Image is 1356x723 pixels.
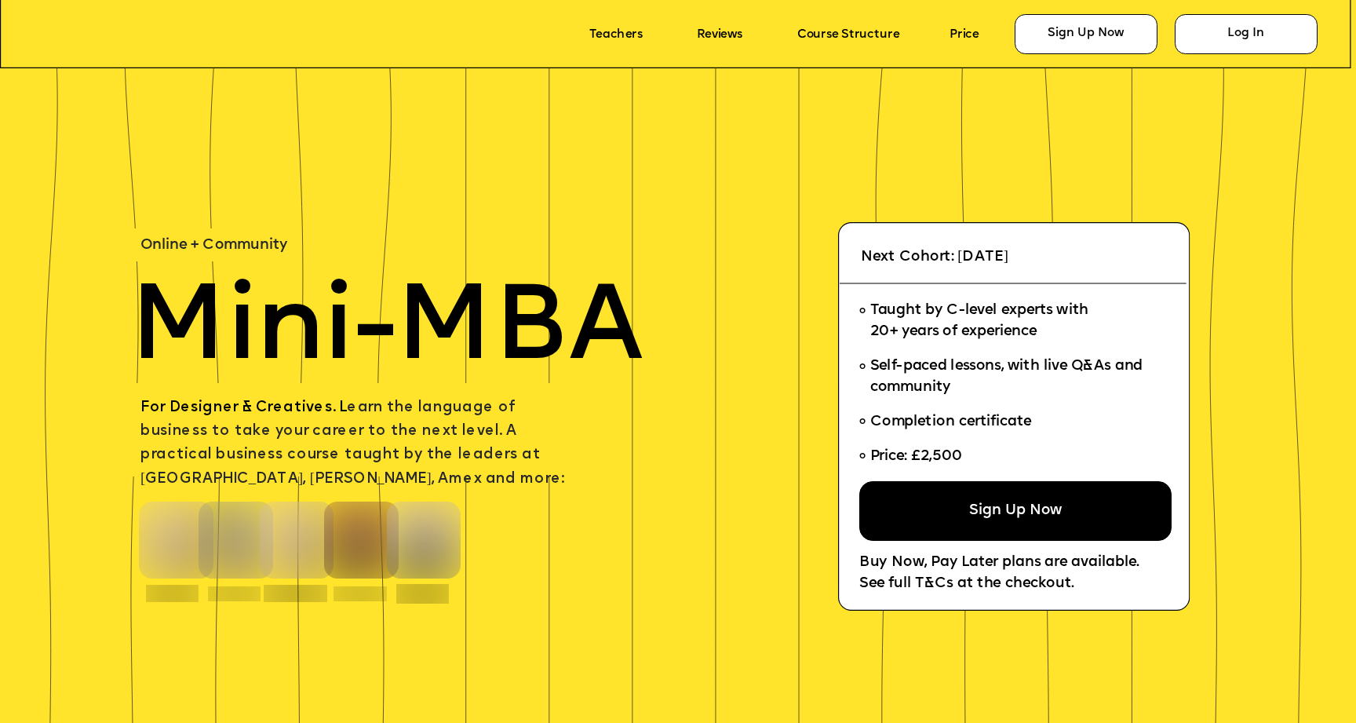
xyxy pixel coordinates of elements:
span: Buy Now, Pay Later plans are available. [859,556,1139,571]
span: Online + Community [140,238,287,253]
a: Price [950,27,979,41]
span: Self-paced lessons, with live Q&As and community [870,360,1147,396]
span: For Designer & Creatives. L [140,400,347,415]
span: Price: £2,500 [870,450,963,465]
a: Reviews [697,27,742,41]
a: Teachers [589,27,643,41]
span: Completion certificate [870,415,1032,430]
span: earn the language of business to take your career to the next level. A practical business course ... [140,400,563,487]
span: Taught by C-level experts with 20+ years of experience [870,304,1088,340]
span: Mini-MBA [129,279,643,385]
span: See full T&Cs at the checkout. [859,577,1073,592]
span: Next Cohort: [DATE] [861,250,1008,265]
a: Course Structure [797,27,899,41]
